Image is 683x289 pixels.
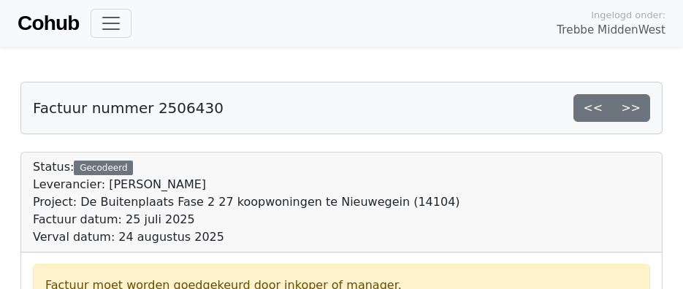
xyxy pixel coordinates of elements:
div: Project: De Buitenplaats Fase 2 27 koopwoningen te Nieuwegein (14104) [33,193,460,211]
a: Cohub [18,6,79,41]
h5: Factuur nummer 2506430 [33,99,224,117]
button: Toggle navigation [91,9,131,38]
div: Gecodeerd [74,161,133,175]
div: Verval datum: 24 augustus 2025 [33,228,460,246]
a: << [573,94,612,122]
span: Trebbe MiddenWest [557,22,665,39]
div: Status: [33,158,460,246]
div: Leverancier: [PERSON_NAME] [33,176,460,193]
div: Factuur datum: 25 juli 2025 [33,211,460,228]
span: Ingelogd onder: [591,8,665,22]
a: >> [611,94,650,122]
